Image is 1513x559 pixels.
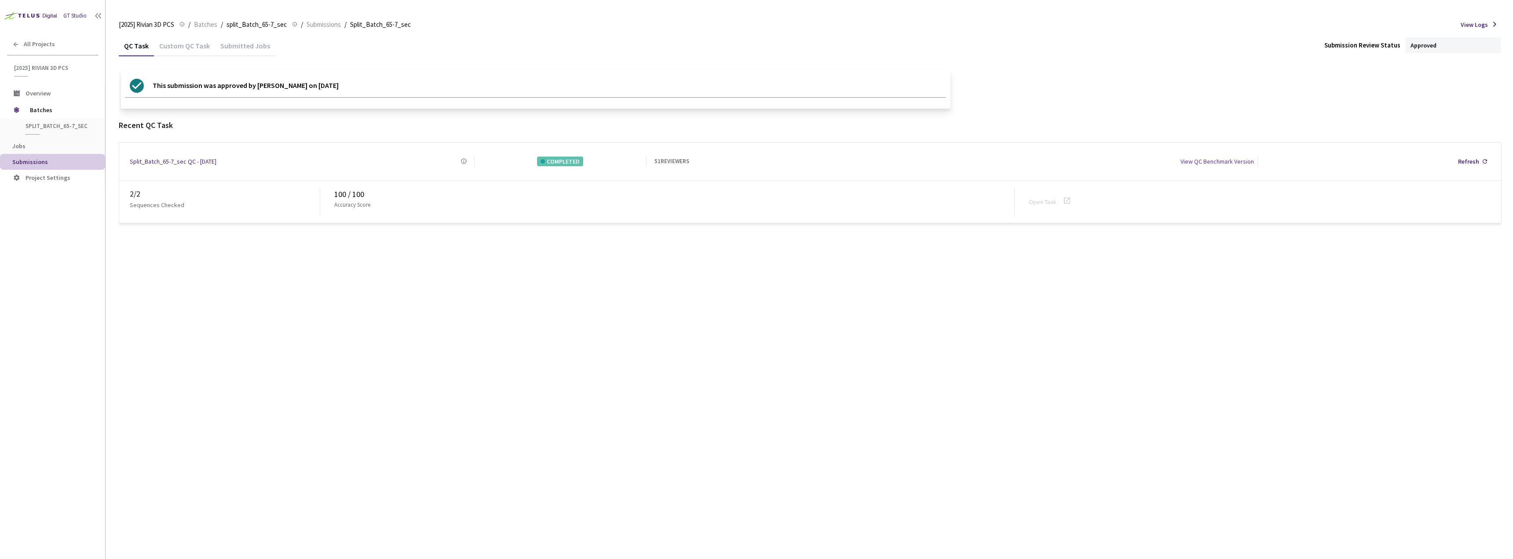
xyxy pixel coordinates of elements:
[350,19,411,30] span: Split_Batch_65-7_sec
[119,19,174,30] span: [2025] Rivian 3D PCS
[192,19,219,29] a: Batches
[1180,157,1254,166] div: View QC Benchmark Version
[119,119,1502,132] div: Recent QC Task
[12,142,26,150] span: Jobs
[119,41,154,56] div: QC Task
[215,41,275,56] div: Submitted Jobs
[24,40,55,48] span: All Projects
[1461,20,1488,29] span: View Logs
[130,188,320,200] div: 2 / 2
[26,174,70,182] span: Project Settings
[26,89,51,97] span: Overview
[334,201,370,209] p: Accuracy Score
[188,19,190,30] li: /
[227,19,287,30] span: split_Batch_65-7_sec
[344,19,347,30] li: /
[221,19,223,30] li: /
[12,158,48,166] span: Submissions
[30,101,90,119] span: Batches
[26,122,91,130] span: split_Batch_65-7_sec
[63,11,87,20] div: GT Studio
[301,19,303,30] li: /
[307,19,341,30] span: Submissions
[537,157,583,166] div: COMPLETED
[130,157,216,166] a: Split_Batch_65-7_sec QC - [DATE]
[194,19,217,30] span: Batches
[654,157,689,166] div: 51 REVIEWERS
[1029,198,1056,206] a: Open Task
[305,19,343,29] a: Submissions
[14,64,93,72] span: [2025] Rivian 3D PCS
[130,200,184,210] p: Sequences Checked
[1458,157,1479,166] div: Refresh
[334,188,1014,201] div: 100 / 100
[153,79,339,93] p: This submission was approved by [PERSON_NAME] on [DATE]
[1324,40,1400,51] div: Submission Review Status
[154,41,215,56] div: Custom QC Task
